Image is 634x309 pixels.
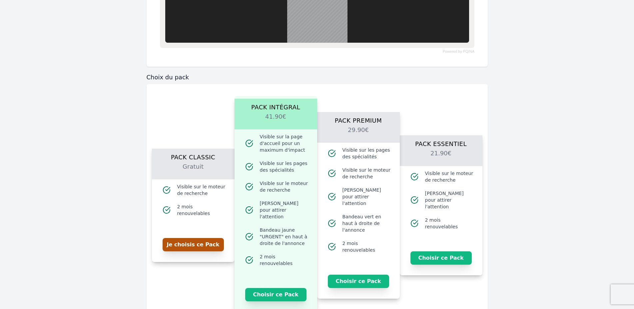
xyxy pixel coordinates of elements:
[177,203,227,217] span: 2 mois renouvelables
[260,253,309,267] span: 2 mois renouvelables
[177,183,227,197] span: Visible sur le moteur de recherche
[325,112,392,125] h1: Pack Premium
[342,187,392,207] span: [PERSON_NAME] pour attirer l'attention
[260,160,309,173] span: Visible sur les pages des spécialités
[342,167,392,180] span: Visible sur le moteur de recherche
[245,288,307,301] button: Choisir ce Pack
[163,238,224,251] button: Je choisis ce Pack
[147,73,488,81] h3: Choix du pack
[260,200,309,220] span: [PERSON_NAME] pour attirer l'attention
[425,170,474,183] span: Visible sur le moteur de recherche
[328,275,389,288] button: Choisir ce Pack
[260,133,309,153] span: Visible sur la page d'accueil pour un maximum d'impact
[425,190,474,210] span: [PERSON_NAME] pour attirer l'attention
[408,135,474,149] h1: Pack Essentiel
[325,125,392,143] h2: 29.90€
[410,251,472,265] button: Choisir ce Pack
[442,50,474,53] a: Powered by PQINA
[243,112,309,129] h2: 41.90€
[260,180,309,193] span: Visible sur le moteur de recherche
[425,217,474,230] span: 2 mois renouvelables
[160,162,227,179] h2: Gratuit
[260,227,309,247] span: Bandeau jaune "URGENT" en haut à droite de l'annonce
[160,149,227,162] h1: Pack Classic
[342,147,392,160] span: Visible sur les pages des spécialités
[243,99,309,112] h1: Pack Intégral
[408,149,474,166] h2: 21.90€
[342,240,392,253] span: 2 mois renouvelables
[342,213,392,233] span: Bandeau vert en haut à droite de l'annonce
